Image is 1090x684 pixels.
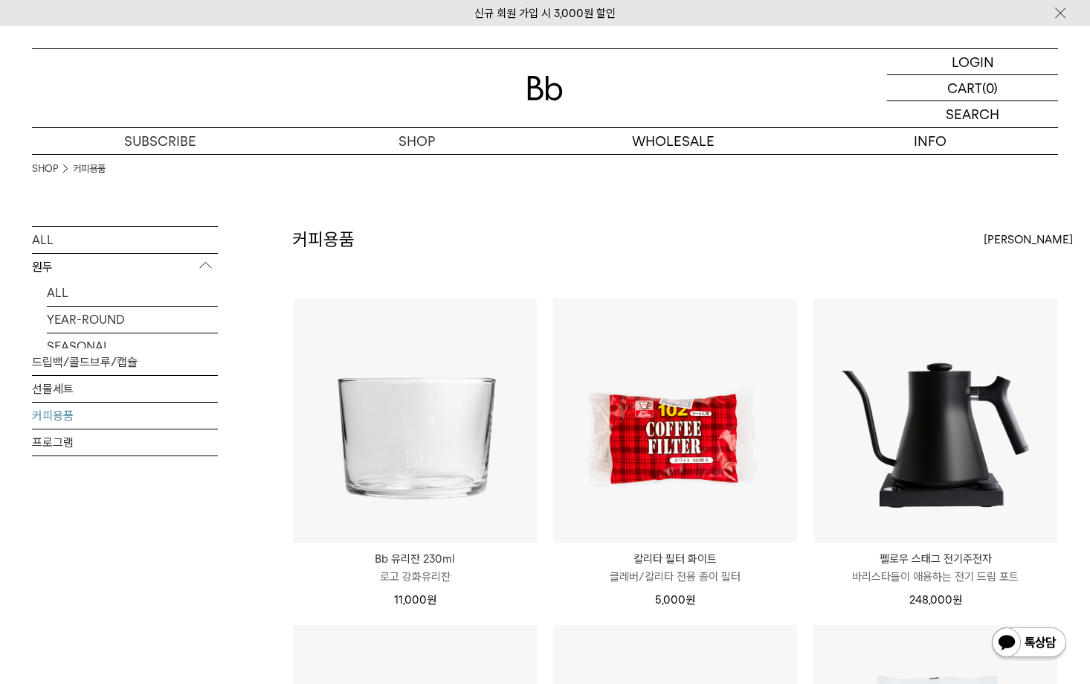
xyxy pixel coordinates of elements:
[553,550,797,568] p: 칼리타 필터 화이트
[293,298,537,543] img: Bb 유리잔 230ml
[553,568,797,586] p: 클레버/칼리타 전용 종이 필터
[32,128,288,154] a: SUBSCRIBE
[293,568,537,586] p: 로고 강화유리잔
[292,227,355,252] h2: 커피용품
[288,128,545,154] a: SHOP
[47,333,218,359] a: SEASONAL
[984,231,1073,249] span: [PERSON_NAME]
[47,307,218,333] a: YEAR-ROUND
[655,593,695,607] span: 5,000
[32,254,218,281] p: 원두
[32,429,218,456] a: 프로그램
[427,593,436,607] span: 원
[686,593,695,607] span: 원
[813,298,1057,543] img: 펠로우 스태그 전기주전자
[909,593,962,607] span: 248,000
[887,49,1058,75] a: LOGIN
[952,49,994,74] p: LOGIN
[952,593,962,607] span: 원
[293,550,537,586] a: Bb 유리잔 230ml 로고 강화유리잔
[394,593,436,607] span: 11,000
[553,298,797,543] img: 칼리타 필터 화이트
[990,626,1068,662] img: 카카오톡 채널 1:1 채팅 버튼
[813,550,1057,568] p: 펠로우 스태그 전기주전자
[32,376,218,402] a: 선물세트
[73,162,106,176] a: 커피용품
[802,128,1058,154] p: INFO
[32,162,58,176] a: SHOP
[887,75,1058,101] a: CART (0)
[32,349,218,375] a: 드립백/콜드브루/캡슐
[545,128,802,154] p: WHOLESALE
[553,550,797,586] a: 칼리타 필터 화이트 클레버/칼리타 전용 종이 필터
[947,75,982,100] p: CART
[813,550,1057,586] a: 펠로우 스태그 전기주전자 바리스타들이 애용하는 전기 드립 포트
[813,568,1057,586] p: 바리스타들이 애용하는 전기 드립 포트
[527,76,563,100] img: 로고
[47,280,218,306] a: ALL
[32,227,218,253] a: ALL
[293,550,537,568] p: Bb 유리잔 230ml
[474,7,616,20] a: 신규 회원 가입 시 3,000원 할인
[982,75,998,100] p: (0)
[32,403,218,429] a: 커피용품
[946,101,999,127] p: SEARCH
